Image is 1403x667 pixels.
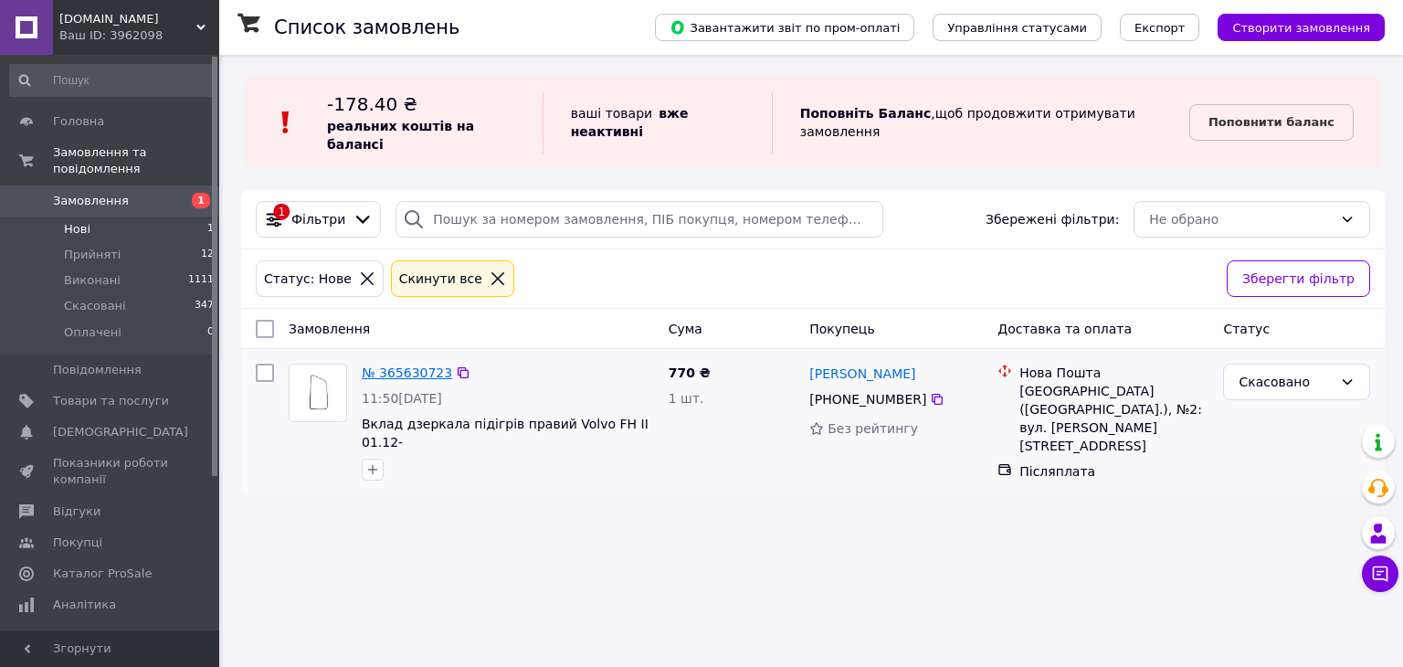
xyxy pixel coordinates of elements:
span: 1 [192,193,210,208]
span: 770 ₴ [669,365,711,380]
span: Збережені фільтри: [986,210,1119,228]
span: Створити замовлення [1232,21,1370,35]
span: Виконані [64,272,121,289]
button: Управління статусами [933,14,1102,41]
span: Замовлення [289,322,370,336]
input: Пошук за номером замовлення, ПІБ покупця, номером телефону, Email, номером накладної [396,201,882,238]
span: Нові [64,221,90,238]
button: Створити замовлення [1218,14,1385,41]
div: Не обрано [1149,209,1333,229]
span: Завантажити звіт по пром-оплаті [670,19,900,36]
button: Експорт [1120,14,1200,41]
a: Створити замовлення [1199,19,1385,34]
span: Статус [1223,322,1270,336]
button: Зберегти фільтр [1227,260,1370,297]
span: Повідомлення [53,362,142,378]
button: Завантажити звіт по пром-оплаті [655,14,914,41]
span: 1 [207,221,214,238]
div: ваші товари [543,91,772,154]
span: Скасовані [64,298,126,314]
span: Покупець [809,322,874,336]
b: Поповніть Баланс [800,106,932,121]
span: Каталог ProSale [53,566,152,582]
span: Прийняті [64,247,121,263]
span: Оплачені [64,324,121,341]
div: , щоб продовжити отримувати замовлення [772,91,1189,154]
span: 347 [195,298,214,314]
span: Замовлення [53,193,129,209]
span: Показники роботи компанії [53,455,169,488]
div: [PHONE_NUMBER] [806,386,930,412]
span: Cума [669,322,702,336]
a: Вклад дзеркала підігрів правий Volvo FH II 01.12- [362,417,649,450]
div: Статус: Нове [260,269,355,289]
span: 11:50[DATE] [362,391,442,406]
span: tir.lutsk.ua [59,11,196,27]
div: Скасовано [1239,372,1333,392]
b: реальних коштів на балансі [327,119,474,152]
span: Товари та послуги [53,393,169,409]
button: Чат з покупцем [1362,556,1398,592]
span: 12 [201,247,214,263]
div: Cкинути все [396,269,486,289]
b: Поповнити баланс [1208,115,1334,129]
a: [PERSON_NAME] [809,365,915,383]
a: Фото товару [289,364,347,422]
input: Пошук [9,64,216,97]
span: Замовлення та повідомлення [53,144,219,177]
span: Відгуки [53,503,100,520]
span: Аналітика [53,597,116,613]
span: Головна [53,113,104,130]
span: Покупці [53,535,102,551]
span: 0 [207,324,214,341]
img: Фото товару [290,374,346,412]
span: Управління статусами [947,21,1087,35]
span: Без рейтингу [828,421,918,436]
a: № 365630723 [362,365,452,380]
span: Експорт [1134,21,1186,35]
span: Інструменти веб-майстра та SEO [53,628,169,661]
span: 1111 [188,272,214,289]
a: Поповнити баланс [1189,104,1354,141]
div: Нова Пошта [1019,364,1208,382]
div: [GEOGRAPHIC_DATA] ([GEOGRAPHIC_DATA].), №2: вул. [PERSON_NAME][STREET_ADDRESS] [1019,382,1208,455]
img: :exclamation: [272,109,300,136]
span: [DEMOGRAPHIC_DATA] [53,424,188,440]
span: Зберегти фільтр [1242,269,1355,289]
span: -178.40 ₴ [327,93,417,115]
span: Фільтри [291,210,345,228]
div: Ваш ID: 3962098 [59,27,219,44]
span: Доставка та оплата [997,322,1132,336]
div: Післяплата [1019,462,1208,481]
h1: Список замовлень [274,16,459,38]
span: 1 шт. [669,391,704,406]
